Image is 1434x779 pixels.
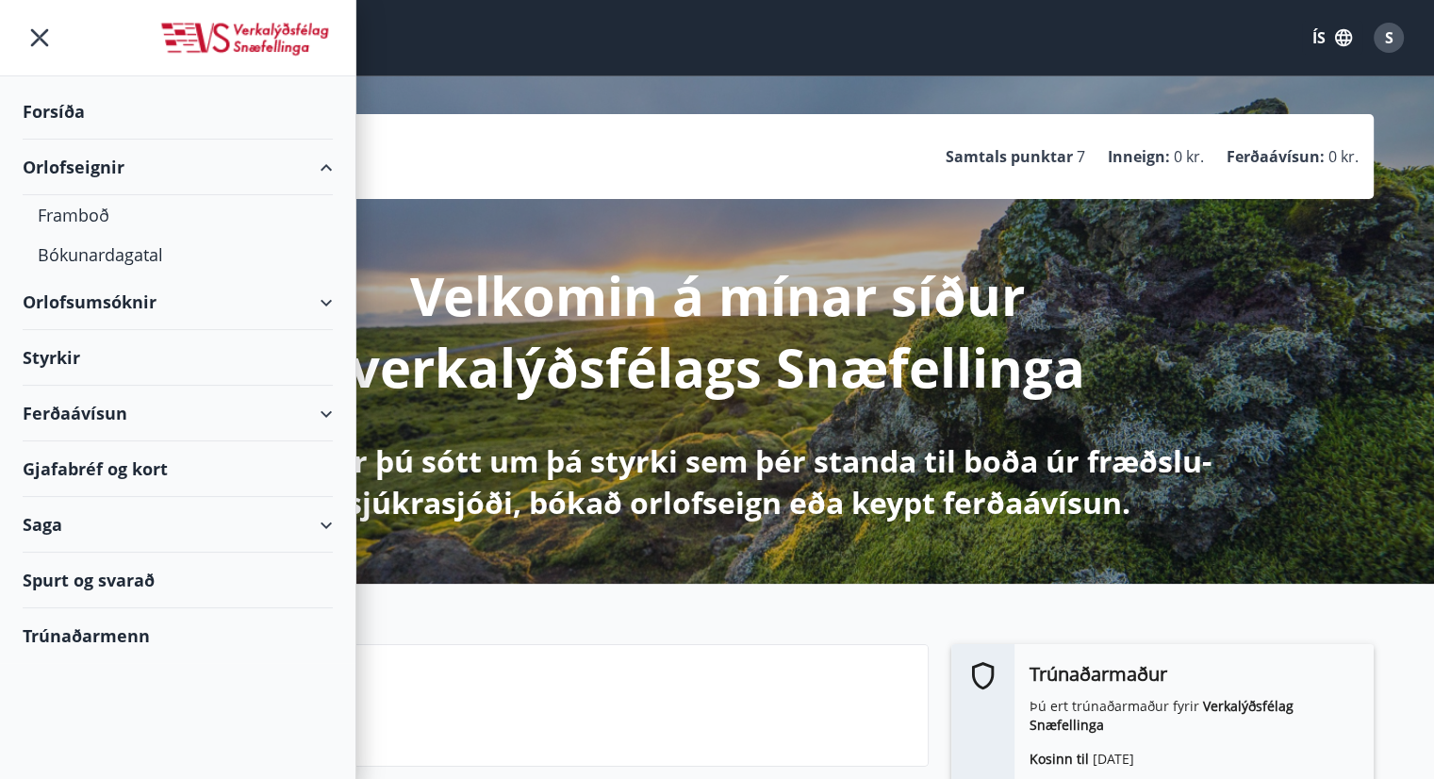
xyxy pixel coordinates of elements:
[158,21,333,58] img: union_logo
[23,553,333,608] div: Spurt og svarað
[1366,15,1411,60] button: S
[23,608,333,663] div: Trúnaðarmenn
[220,440,1215,523] p: Hér getur þú sótt um þá styrki sem þér standa til boða úr fræðslu- og sjúkrasjóði, bókað orlofsei...
[23,441,333,497] div: Gjafabréf og kort
[23,84,333,140] div: Forsíða
[1030,750,1359,769] p: Kosinn til
[1093,750,1134,768] span: [DATE]
[1077,146,1085,167] span: 7
[23,140,333,195] div: Orlofseignir
[220,259,1215,403] p: Velkomin á mínar síður verkalýðsfélags Snæfellinga
[38,195,318,235] div: Framboð
[1227,146,1325,167] p: Ferðaávísun :
[1174,146,1204,167] span: 0 kr.
[38,235,318,274] div: Bókunardagatal
[1030,659,1359,689] h6: Trúnaðarmaður
[23,330,333,386] div: Styrkir
[1030,697,1359,735] p: Þú ert trúnaðarmaður fyrir
[23,386,333,441] div: Ferðaávísun
[23,497,333,553] div: Saga
[23,274,333,330] div: Orlofsumsóknir
[1108,146,1170,167] p: Inneign :
[1385,27,1393,48] span: S
[946,146,1073,167] p: Samtals punktar
[1302,21,1362,55] button: ÍS
[23,21,57,55] button: menu
[1328,146,1359,167] span: 0 kr.
[1030,697,1294,734] strong: Verkalýðsfélag Snæfellinga
[200,692,913,724] p: Jól og áramót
